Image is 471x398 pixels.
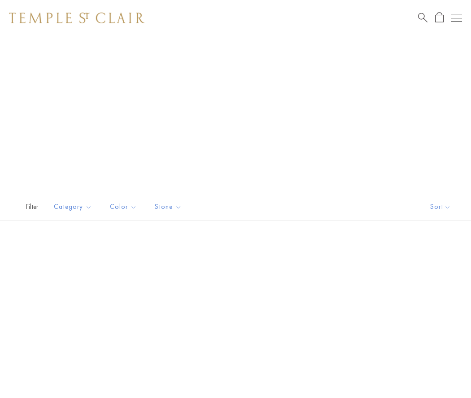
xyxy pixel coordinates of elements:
[451,13,462,23] button: Open navigation
[435,12,444,23] a: Open Shopping Bag
[410,193,471,221] button: Show sort by
[105,201,144,212] span: Color
[150,201,188,212] span: Stone
[418,12,427,23] a: Search
[9,13,144,23] img: Temple St. Clair
[148,197,188,217] button: Stone
[47,197,99,217] button: Category
[103,197,144,217] button: Color
[49,201,99,212] span: Category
